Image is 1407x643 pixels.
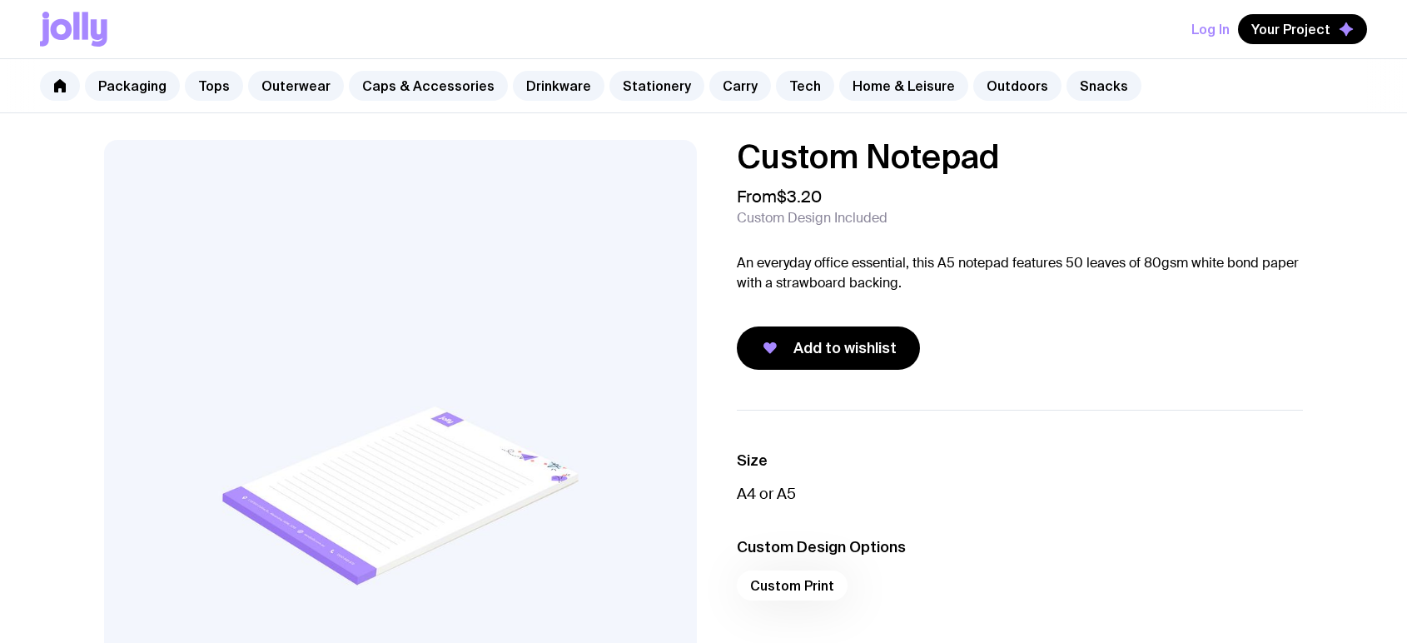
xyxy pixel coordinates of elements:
button: Your Project [1238,14,1367,44]
a: Outerwear [248,71,344,101]
span: Add to wishlist [793,338,897,358]
a: Stationery [609,71,704,101]
p: An everyday office essential, this A5 notepad features 50 leaves of 80gsm white bond paper with a... [737,253,1303,293]
h1: Custom Notepad [737,140,1303,173]
a: Packaging [85,71,180,101]
button: Add to wishlist [737,326,920,370]
a: Tech [776,71,834,101]
span: $3.20 [777,186,822,207]
span: Your Project [1251,21,1330,37]
p: A4 or A5 [737,484,1303,504]
a: Drinkware [513,71,604,101]
a: Snacks [1066,71,1141,101]
span: From [737,187,822,207]
span: Custom Design Included [737,210,887,227]
button: Log In [1191,14,1230,44]
a: Carry [709,71,771,101]
a: Tops [185,71,243,101]
a: Home & Leisure [839,71,968,101]
a: Caps & Accessories [349,71,508,101]
h3: Size [737,451,1303,471]
a: Outdoors [973,71,1061,101]
h3: Custom Design Options [737,537,1303,557]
